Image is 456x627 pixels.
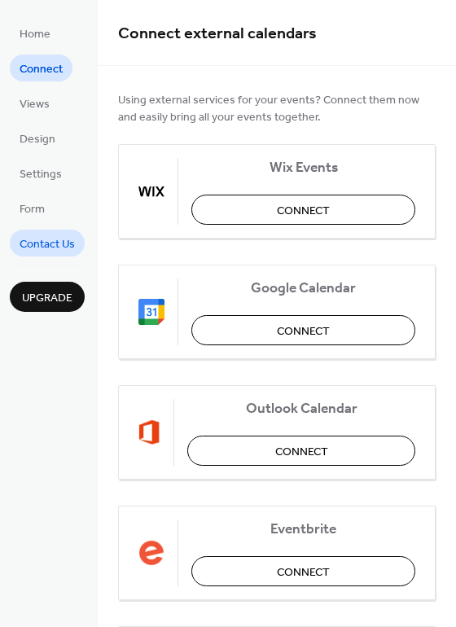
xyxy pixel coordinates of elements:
[20,131,55,148] span: Design
[20,26,50,43] span: Home
[187,436,415,466] button: Connect
[20,166,62,183] span: Settings
[118,18,317,50] span: Connect external calendars
[191,280,415,297] span: Google Calendar
[275,444,328,461] span: Connect
[10,160,72,186] a: Settings
[10,195,55,221] a: Form
[20,236,75,253] span: Contact Us
[10,55,72,81] a: Connect
[191,521,415,538] span: Eventbrite
[118,92,436,126] span: Using external services for your events? Connect them now and easily bring all your events together.
[20,61,63,78] span: Connect
[138,178,164,204] img: wix
[138,299,164,325] img: google
[10,282,85,312] button: Upgrade
[277,564,330,581] span: Connect
[22,290,72,307] span: Upgrade
[187,401,415,418] span: Outlook Calendar
[277,203,330,220] span: Connect
[191,195,415,225] button: Connect
[191,315,415,345] button: Connect
[20,201,45,218] span: Form
[20,96,50,113] span: Views
[138,540,164,566] img: eventbrite
[191,160,415,177] span: Wix Events
[138,419,160,445] img: outlook
[10,20,60,46] a: Home
[10,230,85,256] a: Contact Us
[191,556,415,586] button: Connect
[277,323,330,340] span: Connect
[10,90,59,116] a: Views
[10,125,65,151] a: Design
